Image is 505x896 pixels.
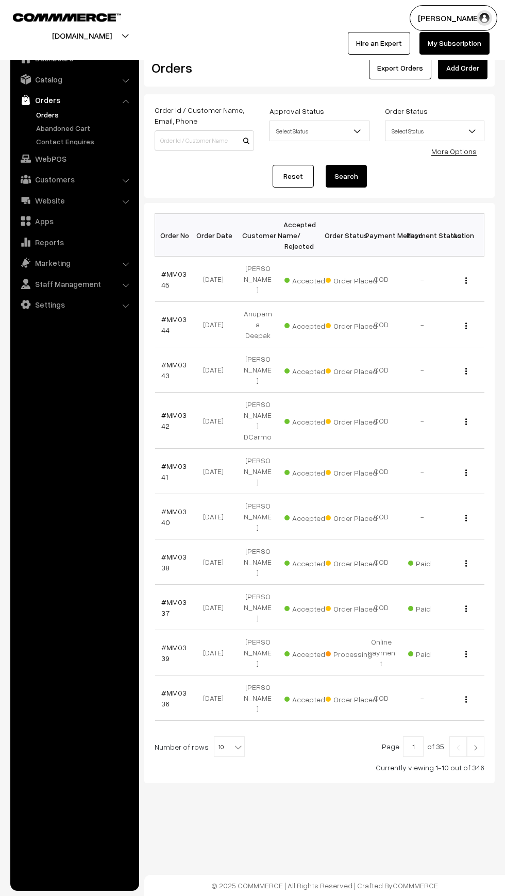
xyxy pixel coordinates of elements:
[361,449,402,494] td: COD
[465,651,467,657] img: Menu
[465,469,467,476] img: Menu
[402,347,443,393] td: -
[13,275,136,293] a: Staff Management
[361,675,402,721] td: COD
[465,368,467,375] img: Menu
[237,302,278,347] td: Anupama Deepak
[13,191,136,210] a: Website
[161,411,187,430] a: #MM0342
[13,10,103,23] a: COMMMERCE
[465,696,467,703] img: Menu
[155,105,254,126] label: Order Id / Customer Name, Email, Phone
[196,630,237,675] td: [DATE]
[361,302,402,347] td: COD
[319,214,361,257] th: Order Status
[13,295,136,314] a: Settings
[402,257,443,302] td: -
[326,691,377,705] span: Order Placed
[326,273,377,286] span: Order Placed
[270,106,324,116] label: Approval Status
[33,109,136,120] a: Orders
[408,646,460,660] span: Paid
[471,745,480,751] img: Right
[196,393,237,449] td: [DATE]
[326,465,377,478] span: Order Placed
[13,13,121,21] img: COMMMERCE
[161,462,187,481] a: #MM0341
[196,585,237,630] td: [DATE]
[161,360,187,380] a: #MM0343
[161,688,187,708] a: #MM0336
[465,323,467,329] img: Menu
[237,449,278,494] td: [PERSON_NAME]
[13,212,136,230] a: Apps
[270,122,368,140] span: Select Status
[477,10,492,26] img: user
[237,494,278,539] td: [PERSON_NAME]
[393,881,438,890] a: COMMMERCE
[237,539,278,585] td: [PERSON_NAME]
[284,510,336,523] span: Accepted
[161,552,187,572] a: #MM0338
[13,233,136,251] a: Reports
[402,675,443,721] td: -
[408,601,460,614] span: Paid
[326,555,377,569] span: Order Placed
[13,149,136,168] a: WebPOS
[196,494,237,539] td: [DATE]
[196,539,237,585] td: [DATE]
[196,449,237,494] td: [DATE]
[273,165,314,188] a: Reset
[237,347,278,393] td: [PERSON_NAME]
[284,363,336,377] span: Accepted
[196,347,237,393] td: [DATE]
[402,393,443,449] td: -
[155,762,484,773] div: Currently viewing 1-10 out of 346
[155,741,209,752] span: Number of rows
[13,91,136,109] a: Orders
[13,253,136,272] a: Marketing
[33,123,136,133] a: Abandoned Cart
[443,214,484,257] th: Action
[284,318,336,331] span: Accepted
[408,555,460,569] span: Paid
[419,32,490,55] a: My Subscription
[465,560,467,567] img: Menu
[465,418,467,425] img: Menu
[348,32,410,55] a: Hire an Expert
[214,737,244,757] span: 10
[155,130,254,151] input: Order Id / Customer Name / Customer Email / Customer Phone
[361,539,402,585] td: COD
[161,315,187,334] a: #MM0344
[161,269,187,289] a: #MM0345
[361,585,402,630] td: COD
[237,214,278,257] th: Customer Name
[385,121,484,141] span: Select Status
[237,585,278,630] td: [PERSON_NAME]
[465,515,467,521] img: Menu
[465,277,467,284] img: Menu
[237,630,278,675] td: [PERSON_NAME]
[361,630,402,675] td: Online payment
[16,23,148,48] button: [DOMAIN_NAME]
[361,257,402,302] td: COD
[326,363,377,377] span: Order Placed
[326,318,377,331] span: Order Placed
[382,742,399,751] span: Page
[237,675,278,721] td: [PERSON_NAME]
[465,605,467,612] img: Menu
[361,494,402,539] td: COD
[284,465,336,478] span: Accepted
[196,302,237,347] td: [DATE]
[427,742,444,751] span: of 35
[196,214,237,257] th: Order Date
[326,601,377,614] span: Order Placed
[326,165,367,188] button: Search
[385,122,484,140] span: Select Status
[13,170,136,189] a: Customers
[361,393,402,449] td: COD
[214,736,245,757] span: 10
[402,214,443,257] th: Payment Status
[284,414,336,427] span: Accepted
[326,646,377,660] span: Processing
